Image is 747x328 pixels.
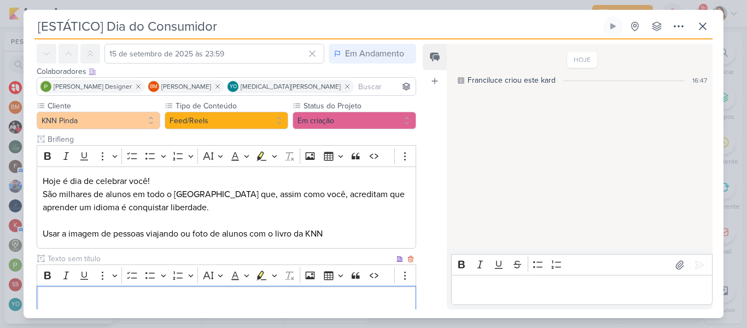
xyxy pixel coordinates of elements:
[37,145,416,166] div: Editor toolbar
[45,253,394,264] input: Texto sem título
[37,286,416,316] div: Editor editing area: main
[165,112,288,129] button: Feed/Reels
[46,100,160,112] label: Cliente
[150,84,157,90] p: BM
[174,100,288,112] label: Tipo de Conteúdo
[609,22,617,31] div: Ligar relógio
[692,76,707,85] div: 16:47
[468,74,556,86] div: Franciluce criou este kard
[345,47,404,60] div: Em Andamento
[37,66,416,77] div: Colaboradores
[104,44,324,64] input: Select a date
[34,16,601,36] input: Kard Sem Título
[329,44,416,64] button: Em Andamento
[148,81,159,92] div: Beth Monteiro
[356,80,413,93] input: Buscar
[241,82,341,91] span: [MEDICAL_DATA][PERSON_NAME]
[54,82,132,91] span: [PERSON_NAME] Designer
[40,81,51,92] img: Paloma Paixão Designer
[451,275,713,305] div: Editor editing area: main
[45,134,416,145] input: Texto sem título
[161,82,211,91] span: [PERSON_NAME]
[37,112,160,129] button: KNN Pinda
[451,254,713,275] div: Editor toolbar
[43,188,410,214] p: São milhares de alunos em todo o [GEOGRAPHIC_DATA] que, assim como você, acreditam que aprender u...
[37,264,416,286] div: Editor toolbar
[302,100,416,112] label: Status do Projeto
[293,112,416,129] button: Em criação
[43,175,410,188] p: Hoje é dia de celebrar você!
[37,166,416,249] div: Editor editing area: main
[227,81,238,92] div: Yasmin Oliveira
[43,227,410,240] p: Usar a imagem de pessoas viajando ou foto de alunos com o livro da KNN
[230,84,237,90] p: YO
